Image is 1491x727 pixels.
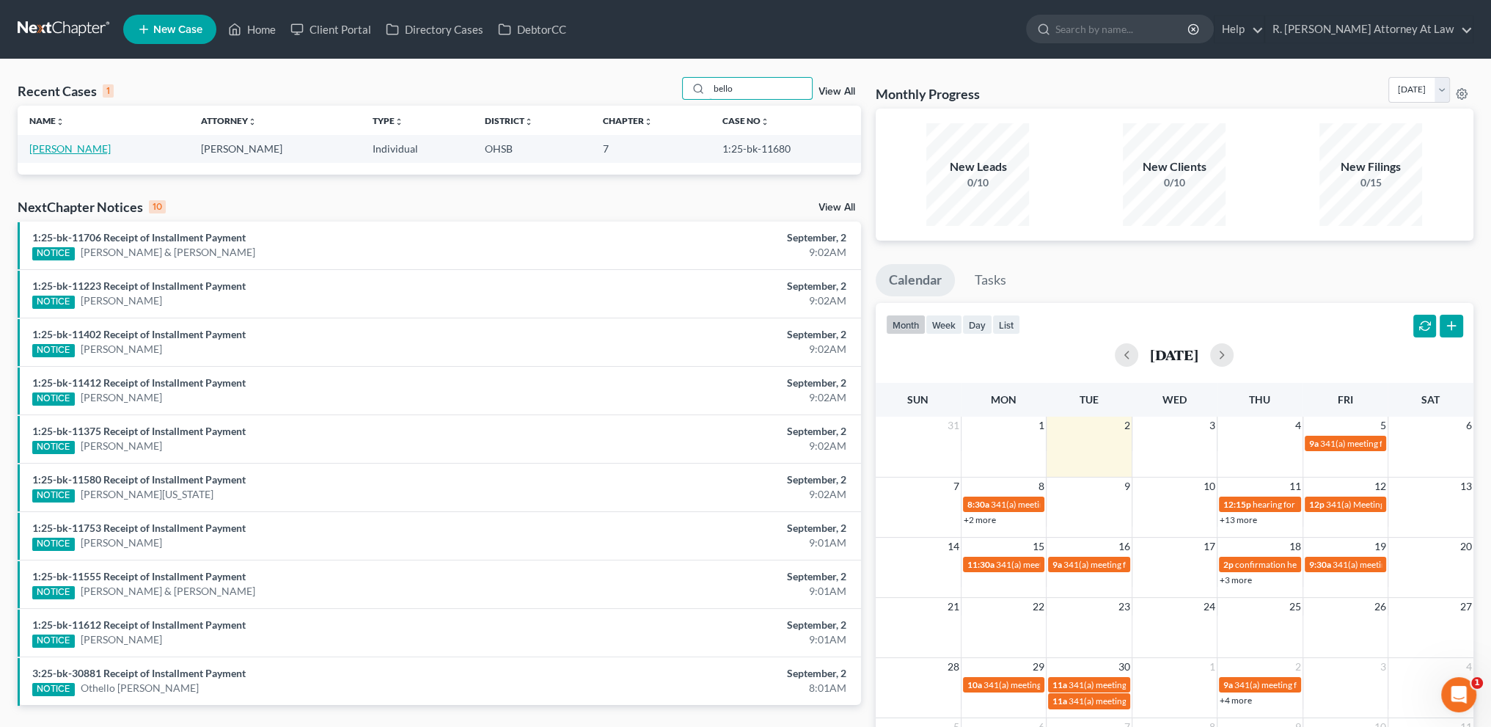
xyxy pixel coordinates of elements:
[1235,559,1400,570] span: confirmation hearing for [PERSON_NAME]
[378,16,491,43] a: Directory Cases
[1471,677,1483,689] span: 1
[1117,538,1132,555] span: 16
[585,245,846,260] div: 9:02AM
[153,24,202,35] span: New Case
[961,264,1019,296] a: Tasks
[1294,658,1303,676] span: 2
[81,632,162,647] a: [PERSON_NAME]
[1319,175,1422,190] div: 0/15
[1253,499,1366,510] span: hearing for [PERSON_NAME]
[1373,598,1388,615] span: 26
[1309,559,1331,570] span: 9:30a
[1123,417,1132,434] span: 2
[1288,598,1303,615] span: 25
[103,84,114,98] div: 1
[585,584,846,599] div: 9:01AM
[373,115,403,126] a: Typeunfold_more
[585,327,846,342] div: September, 2
[585,390,846,405] div: 9:02AM
[1052,559,1062,570] span: 9a
[32,296,75,309] div: NOTICE
[1379,658,1388,676] span: 3
[886,315,926,335] button: month
[1294,417,1303,434] span: 4
[876,264,955,296] a: Calendar
[1220,695,1252,706] a: +4 more
[1069,695,1210,706] span: 341(a) meeting for [PERSON_NAME]
[1373,538,1388,555] span: 19
[32,280,246,292] a: 1:25-bk-11223 Receipt of Installment Payment
[1465,417,1473,434] span: 6
[711,135,860,162] td: 1:25-bk-11680
[1309,499,1325,510] span: 12p
[585,376,846,390] div: September, 2
[1202,478,1217,495] span: 10
[1063,559,1205,570] span: 341(a) meeting for [PERSON_NAME]
[1309,438,1319,449] span: 9a
[964,514,996,525] a: +2 more
[1338,393,1353,406] span: Fri
[32,635,75,648] div: NOTICE
[1117,658,1132,676] span: 30
[149,200,166,213] div: 10
[591,135,711,162] td: 7
[1031,658,1046,676] span: 29
[81,487,213,502] a: [PERSON_NAME][US_STATE]
[962,315,992,335] button: day
[585,521,846,536] div: September, 2
[32,376,246,389] a: 1:25-bk-11412 Receipt of Installment Payment
[29,142,111,155] a: [PERSON_NAME]
[1459,598,1473,615] span: 27
[1080,393,1099,406] span: Tue
[1215,16,1264,43] a: Help
[81,536,162,550] a: [PERSON_NAME]
[709,78,812,99] input: Search by name...
[32,344,75,357] div: NOTICE
[248,117,257,126] i: unfold_more
[32,586,75,599] div: NOTICE
[1208,658,1217,676] span: 1
[32,618,246,631] a: 1:25-bk-11612 Receipt of Installment Payment
[473,135,590,162] td: OHSB
[1031,538,1046,555] span: 15
[585,569,846,584] div: September, 2
[761,117,769,126] i: unfold_more
[1055,15,1190,43] input: Search by name...
[818,87,855,97] a: View All
[81,342,162,357] a: [PERSON_NAME]
[585,439,846,453] div: 9:02AM
[1202,538,1217,555] span: 17
[1421,393,1440,406] span: Sat
[32,441,75,454] div: NOTICE
[32,667,246,679] a: 3:25-bk-30881 Receipt of Installment Payment
[926,315,962,335] button: week
[585,342,846,357] div: 9:02AM
[1288,478,1303,495] span: 11
[81,293,162,308] a: [PERSON_NAME]
[361,135,474,162] td: Individual
[967,559,994,570] span: 11:30a
[1123,158,1226,175] div: New Clients
[29,115,65,126] a: Nameunfold_more
[1288,538,1303,555] span: 18
[603,115,653,126] a: Chapterunfold_more
[926,158,1029,175] div: New Leads
[81,439,162,453] a: [PERSON_NAME]
[81,390,162,405] a: [PERSON_NAME]
[1220,574,1252,585] a: +3 more
[32,392,75,406] div: NOTICE
[221,16,283,43] a: Home
[491,16,574,43] a: DebtorCC
[1208,417,1217,434] span: 3
[32,538,75,551] div: NOTICE
[32,570,246,582] a: 1:25-bk-11555 Receipt of Installment Payment
[585,681,846,695] div: 8:01AM
[876,85,980,103] h3: Monthly Progress
[992,315,1020,335] button: list
[189,135,361,162] td: [PERSON_NAME]
[722,115,769,126] a: Case Nounfold_more
[996,559,1138,570] span: 341(a) meeting for [PERSON_NAME]
[81,245,255,260] a: [PERSON_NAME] & [PERSON_NAME]
[991,393,1016,406] span: Mon
[983,679,1203,690] span: 341(a) meeting for [PERSON_NAME] & [PERSON_NAME]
